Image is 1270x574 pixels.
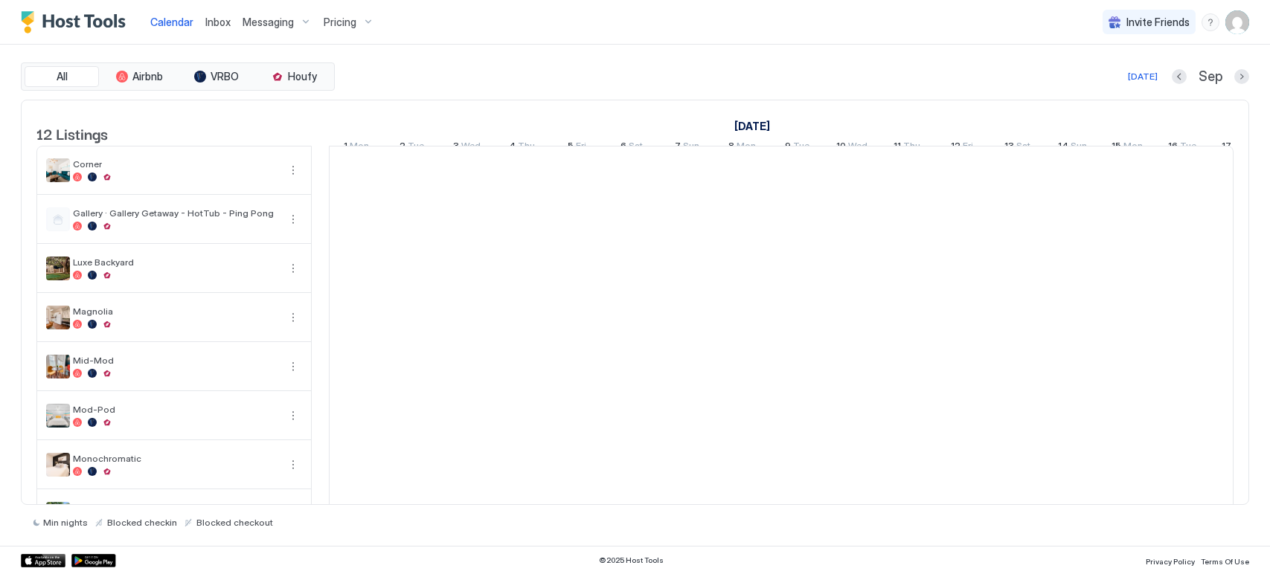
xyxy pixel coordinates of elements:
[1108,137,1146,158] a: September 15, 2025
[1016,140,1030,155] span: Sat
[46,453,70,477] div: listing image
[71,554,116,567] a: Google Play Store
[1004,140,1014,155] span: 13
[150,14,193,30] a: Calendar
[408,140,424,155] span: Tue
[344,140,347,155] span: 1
[671,137,703,158] a: September 7, 2025
[1222,140,1231,155] span: 17
[725,137,760,158] a: September 8, 2025
[243,16,294,29] span: Messaging
[568,140,574,155] span: 5
[288,70,317,83] span: Houfy
[284,309,302,326] button: More options
[102,66,176,87] button: Airbnb
[683,140,699,155] span: Sun
[951,140,960,155] span: 12
[617,137,647,158] a: September 6, 2025
[836,140,846,155] span: 10
[731,115,774,137] a: September 1, 2025
[1202,13,1219,31] div: menu
[1199,68,1222,86] span: Sep
[284,456,302,474] div: menu
[284,358,302,375] button: More options
[132,70,163,83] span: Airbnb
[629,140,643,155] span: Sat
[340,137,373,158] a: September 1, 2025
[205,14,231,30] a: Inbox
[449,137,484,158] a: September 3, 2025
[46,404,70,428] div: listing image
[1126,68,1160,86] button: [DATE]
[73,158,278,170] span: Corner
[73,355,278,366] span: Mid-Mod
[211,70,239,83] span: VRBO
[284,161,302,179] button: More options
[833,137,871,158] a: September 10, 2025
[1112,140,1121,155] span: 15
[620,140,626,155] span: 6
[21,11,132,33] a: Host Tools Logo
[1123,140,1143,155] span: Mon
[793,140,809,155] span: Tue
[1071,140,1087,155] span: Sun
[284,210,302,228] button: More options
[396,137,428,158] a: September 2, 2025
[1058,140,1068,155] span: 14
[947,137,977,158] a: September 12, 2025
[1180,140,1196,155] span: Tue
[461,140,481,155] span: Wed
[324,16,356,29] span: Pricing
[890,137,924,158] a: September 11, 2025
[1168,140,1178,155] span: 16
[36,122,108,144] span: 12 Listings
[284,259,302,277] div: menu
[1146,552,1195,568] a: Privacy Policy
[1126,16,1190,29] span: Invite Friends
[1201,552,1249,568] a: Terms Of Use
[46,355,70,378] div: listing image
[73,306,278,317] span: Magnolia
[73,502,278,513] span: Pool House
[284,407,302,425] div: menu
[1234,69,1249,84] button: Next month
[284,161,302,179] div: menu
[43,517,88,528] span: Min nights
[107,517,177,528] span: Blocked checkin
[1164,137,1200,158] a: September 16, 2025
[1128,70,1158,83] div: [DATE]
[284,309,302,326] div: menu
[21,554,65,567] div: App Store
[1054,137,1091,158] a: September 14, 2025
[848,140,867,155] span: Wed
[963,140,973,155] span: Fri
[1201,557,1249,566] span: Terms Of Use
[46,257,70,280] div: listing image
[1218,137,1257,158] a: September 17, 2025
[57,70,68,83] span: All
[73,404,278,415] span: Mod-Pod
[73,453,278,464] span: Monochromatic
[564,137,590,158] a: September 5, 2025
[1172,69,1187,84] button: Previous month
[179,66,254,87] button: VRBO
[728,140,734,155] span: 8
[675,140,681,155] span: 7
[73,207,278,219] span: Gallery · Gallery Getaway - HotTub - Ping Pong
[400,140,405,155] span: 2
[509,140,516,155] span: 4
[46,306,70,329] div: listing image
[599,555,664,565] span: © 2025 Host Tools
[284,358,302,375] div: menu
[1146,557,1195,566] span: Privacy Policy
[576,140,586,155] span: Fri
[21,62,335,91] div: tab-group
[284,456,302,474] button: More options
[903,140,920,155] span: Thu
[25,66,99,87] button: All
[46,502,70,526] div: listing image
[284,259,302,277] button: More options
[453,140,459,155] span: 3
